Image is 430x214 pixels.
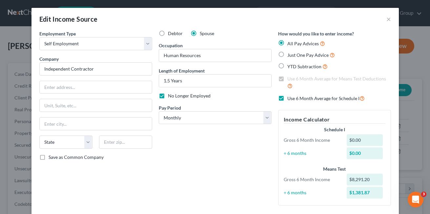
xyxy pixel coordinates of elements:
div: ÷ 6 months [280,150,344,157]
span: No Longer Employed [168,93,211,98]
input: Enter address... [40,81,152,94]
div: $0.00 [347,147,383,159]
span: Just One Pay Advice [287,52,329,58]
span: Save as Common Company [49,154,104,160]
div: $8,291.20 [347,174,383,185]
div: Means Test [284,166,385,172]
div: $1,381.87 [347,187,383,199]
span: Use 6 Month Average for Means Test Deductions [287,76,386,81]
label: Occupation [159,42,183,49]
input: Search company by name... [39,62,152,75]
div: ÷ 6 months [280,189,344,196]
div: Edit Income Source [39,14,98,24]
span: Company [39,56,59,62]
input: -- [159,49,271,62]
input: Enter city... [40,118,152,130]
div: Gross 6 Month Income [280,137,344,143]
input: Unit, Suite, etc... [40,99,152,112]
h5: Income Calculator [284,116,385,124]
span: All Pay Advices [287,41,319,46]
span: Pay Period [159,105,181,111]
label: How would you like to enter income? [278,30,354,37]
span: Employment Type [39,31,76,36]
span: 3 [421,192,426,197]
input: Enter zip... [99,136,152,149]
span: Use 6 Month Average for Schedule I [287,96,359,101]
div: $0.00 [347,134,383,146]
div: Schedule I [284,126,385,133]
div: Gross 6 Month Income [280,176,344,183]
span: Spouse [200,31,214,36]
span: YTD Subtraction [287,64,321,69]
label: Length of Employment [159,67,205,74]
button: × [386,15,391,23]
span: Debtor [168,31,183,36]
input: ex: 2 years [159,75,271,87]
iframe: Intercom live chat [408,192,423,207]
